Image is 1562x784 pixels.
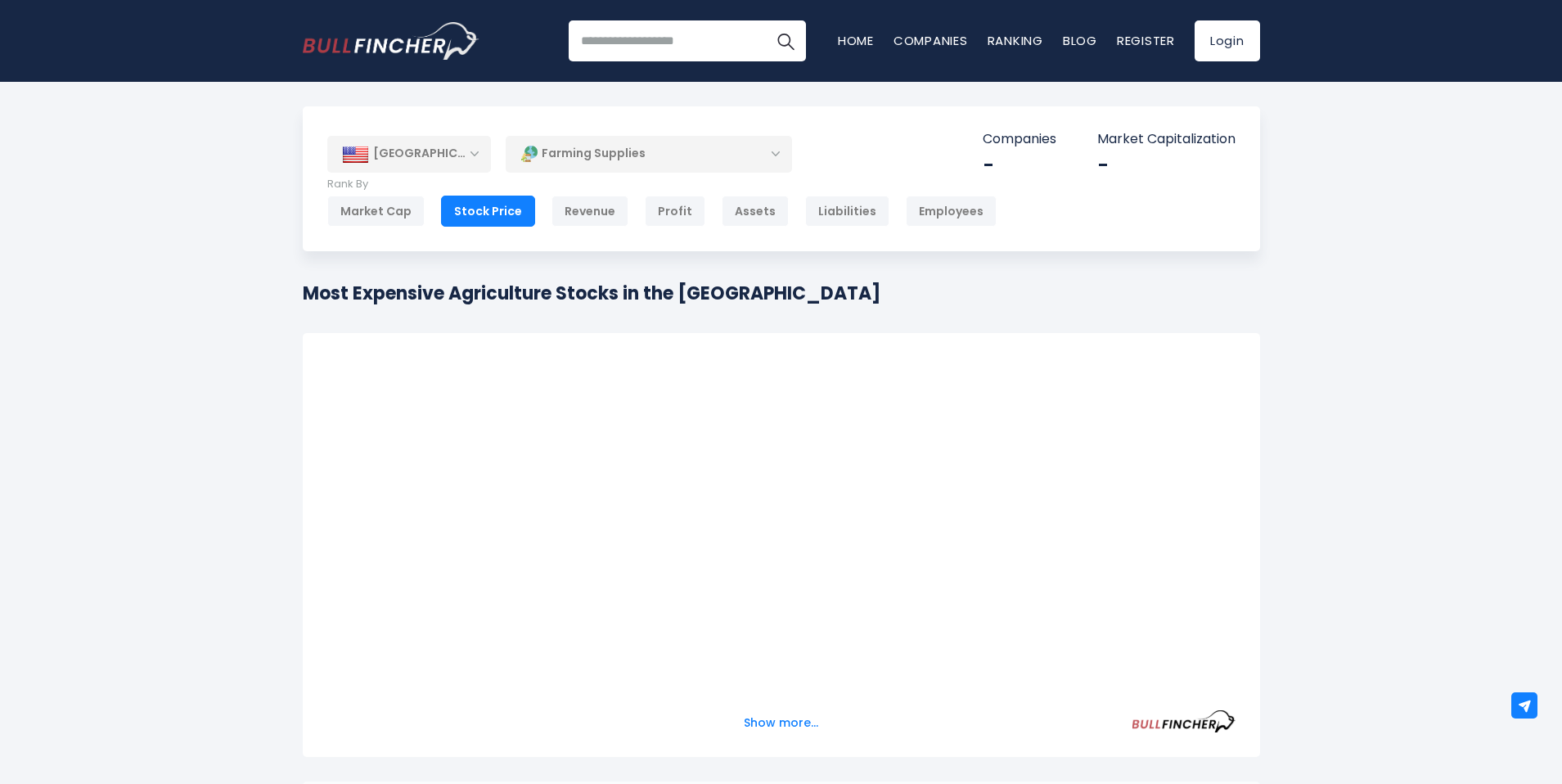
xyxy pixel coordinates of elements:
div: - [983,152,1056,178]
p: Rank By [327,178,997,191]
a: Companies [894,32,968,49]
div: Assets [722,196,789,227]
div: Employees [906,196,997,227]
a: Blog [1063,32,1097,49]
div: [GEOGRAPHIC_DATA] [327,136,491,172]
h1: Most Expensive Agriculture Stocks in the [GEOGRAPHIC_DATA] [303,280,880,307]
div: Stock Price [441,196,535,227]
div: Farming Supplies [506,135,792,173]
div: - [1097,152,1236,178]
a: Go to homepage [303,22,479,60]
a: Login [1195,20,1260,61]
p: Companies [983,131,1056,148]
a: Register [1117,32,1175,49]
div: Revenue [551,196,628,227]
button: Show more... [734,710,828,737]
p: Market Capitalization [1097,131,1236,148]
div: Market Cap [327,196,425,227]
a: Ranking [988,32,1043,49]
div: Profit [645,196,705,227]
img: Bullfincher logo [303,22,479,60]
button: Search [765,20,806,61]
div: Liabilities [805,196,889,227]
a: Home [838,32,874,49]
